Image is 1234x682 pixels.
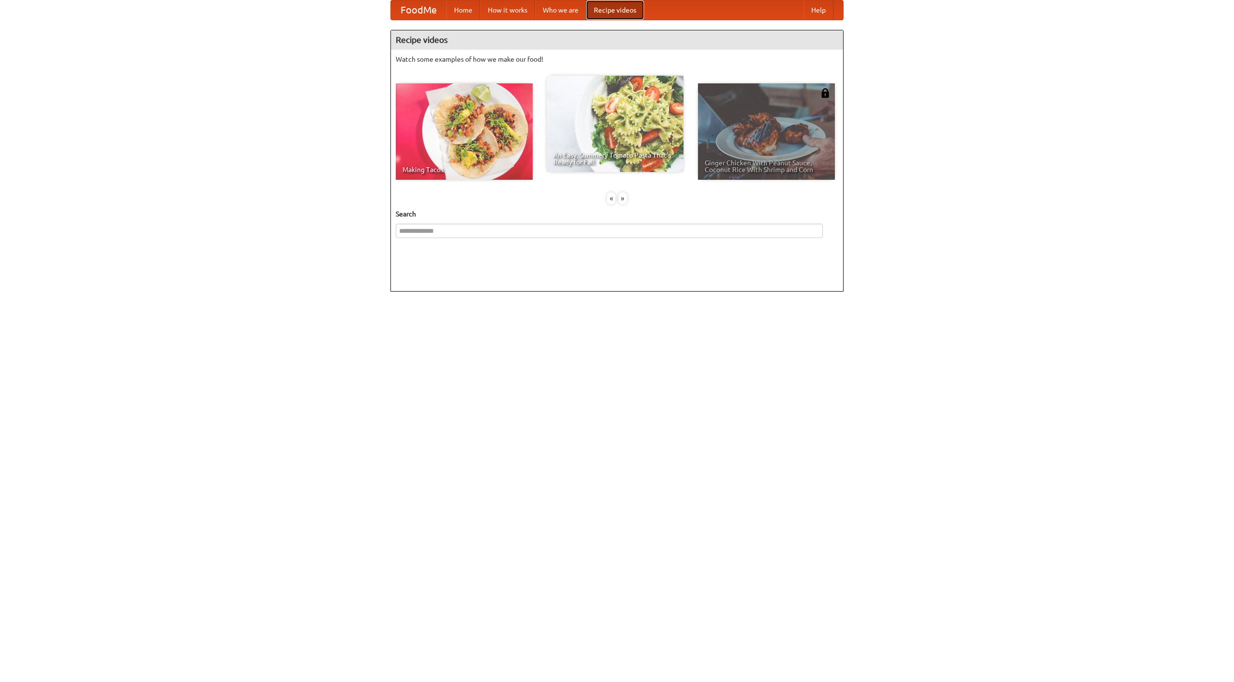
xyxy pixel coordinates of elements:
span: An Easy, Summery Tomato Pasta That's Ready for Fall [553,152,677,165]
a: Recipe videos [586,0,644,20]
p: Watch some examples of how we make our food! [396,54,838,64]
span: Making Tacos [402,166,526,173]
a: Home [446,0,480,20]
a: FoodMe [391,0,446,20]
a: Making Tacos [396,83,533,180]
a: Who we are [535,0,586,20]
a: Help [804,0,833,20]
h4: Recipe videos [391,30,843,50]
div: » [618,192,627,204]
div: « [607,192,616,204]
a: An Easy, Summery Tomato Pasta That's Ready for Fall [547,76,684,172]
h5: Search [396,209,838,219]
img: 483408.png [820,88,830,98]
a: How it works [480,0,535,20]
